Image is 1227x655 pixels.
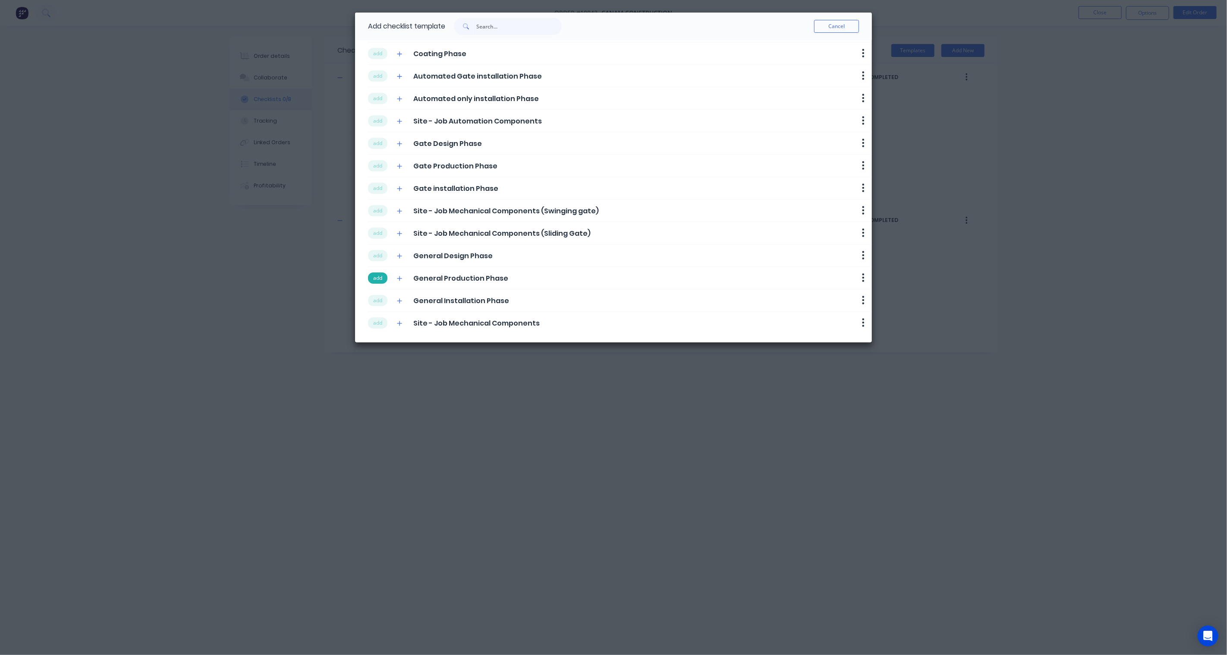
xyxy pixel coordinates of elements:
[368,295,387,306] button: add
[413,318,540,329] span: Site - Job Mechanical Components
[368,228,387,239] button: add
[413,139,482,149] span: Gate Design Phase
[368,160,387,171] button: add
[368,250,387,261] button: add
[413,161,497,171] span: Gate Production Phase
[368,205,387,216] button: add
[368,272,387,284] button: add
[368,115,387,127] button: add
[413,94,539,104] span: Automated only installation Phase
[368,13,445,40] div: Add checklist template
[413,71,542,82] span: Automated Gate installation Phase
[814,20,859,33] button: Cancel
[476,18,562,35] input: Search...
[1198,626,1218,646] div: Open Intercom Messenger
[413,206,599,216] span: Site - Job Mechanical Components (Swinging gate)
[413,49,466,59] span: Coating Phase
[413,116,542,127] span: Site - Job Automation Components
[368,48,387,59] button: add
[368,138,387,149] button: add
[368,93,387,104] button: add
[413,273,508,284] span: General Production Phase
[413,228,591,239] span: Site - Job Mechanical Components (Sliding Gate)
[413,184,498,194] span: Gate installation Phase
[368,317,387,329] button: add
[413,251,493,261] span: General Design Phase
[368,70,387,82] button: add
[368,183,387,194] button: add
[413,296,509,306] span: General Installation Phase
